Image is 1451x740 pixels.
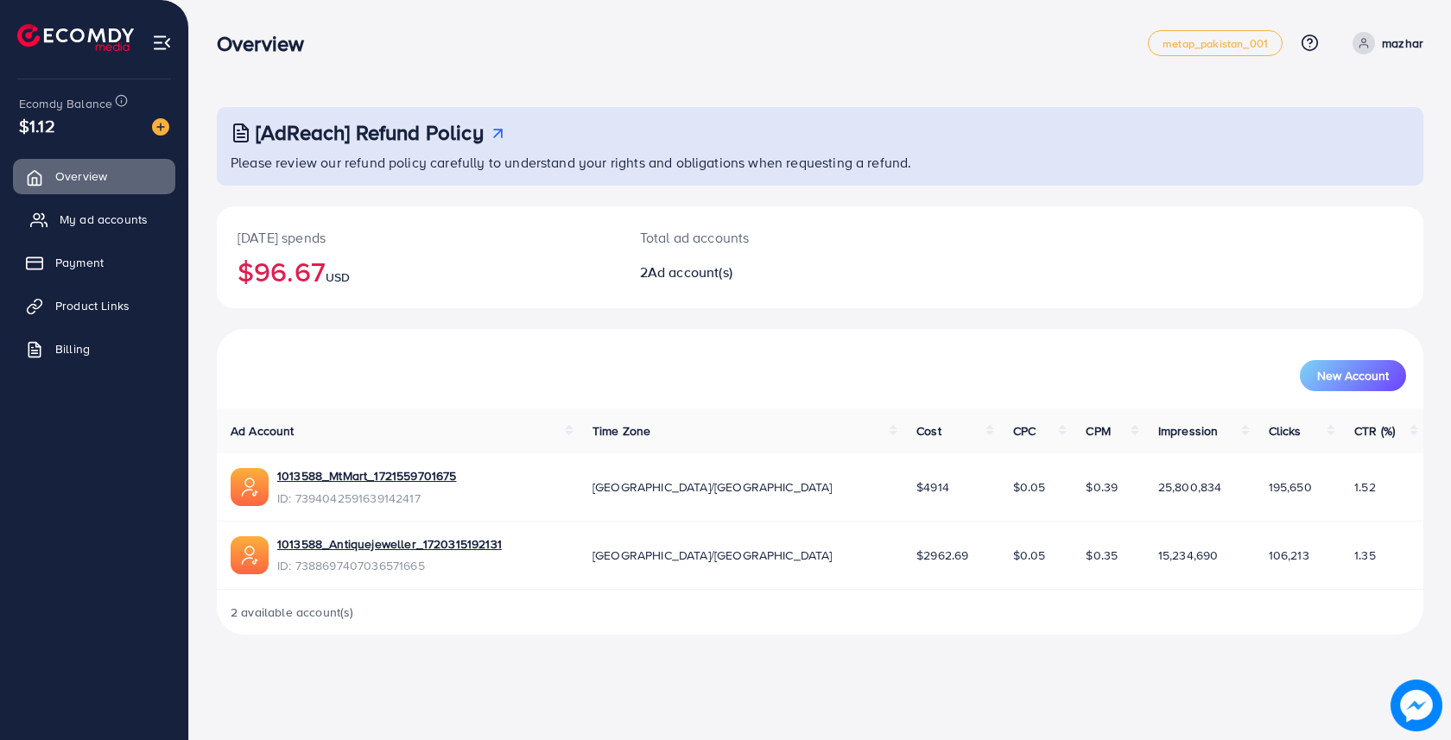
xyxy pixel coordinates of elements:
span: 1.35 [1354,547,1376,564]
p: Please review our refund policy carefully to understand your rights and obligations when requesti... [231,152,1413,173]
a: mazhar [1346,32,1423,54]
span: New Account [1317,370,1389,382]
span: $0.05 [1013,478,1046,496]
img: image [152,118,169,136]
span: Ad Account [231,422,295,440]
span: 25,800,834 [1158,478,1222,496]
span: $4914 [916,478,949,496]
a: 1013588_MtMart_1721559701675 [277,467,456,484]
p: mazhar [1382,33,1423,54]
img: ic-ads-acc.e4c84228.svg [231,536,269,574]
a: metap_pakistan_001 [1148,30,1283,56]
a: Payment [13,245,175,280]
span: Product Links [55,297,130,314]
span: 1.52 [1354,478,1376,496]
img: image [1391,680,1442,731]
span: $1.12 [19,113,55,138]
span: My ad accounts [60,211,148,228]
span: Cost [916,422,941,440]
p: Total ad accounts [640,227,900,248]
span: $0.05 [1013,547,1046,564]
span: [GEOGRAPHIC_DATA]/[GEOGRAPHIC_DATA] [592,547,833,564]
a: 1013588_Antiquejeweller_1720315192131 [277,535,502,553]
span: Clicks [1269,422,1302,440]
a: My ad accounts [13,202,175,237]
span: ID: 7394042591639142417 [277,490,456,507]
a: Overview [13,159,175,193]
span: 106,213 [1269,547,1309,564]
span: USD [326,269,350,286]
span: Billing [55,340,90,357]
h3: Overview [217,31,318,56]
img: logo [17,24,134,51]
span: CPC [1013,422,1036,440]
img: menu [152,33,172,53]
p: [DATE] spends [238,227,599,248]
span: Overview [55,168,107,185]
h3: [AdReach] Refund Policy [256,120,484,145]
span: ID: 7388697407036571665 [277,557,502,574]
span: CTR (%) [1354,422,1395,440]
span: 2 available account(s) [231,604,354,621]
h2: $96.67 [238,255,599,288]
span: $2962.69 [916,547,968,564]
button: New Account [1300,360,1406,391]
span: $0.35 [1086,547,1118,564]
span: Impression [1158,422,1219,440]
span: metap_pakistan_001 [1163,38,1268,49]
img: ic-ads-acc.e4c84228.svg [231,468,269,506]
span: 195,650 [1269,478,1312,496]
span: CPM [1086,422,1110,440]
span: Ecomdy Balance [19,95,112,112]
h2: 2 [640,264,900,281]
span: Ad account(s) [648,262,732,281]
span: 15,234,690 [1158,547,1219,564]
span: Time Zone [592,422,650,440]
a: Billing [13,332,175,366]
span: [GEOGRAPHIC_DATA]/[GEOGRAPHIC_DATA] [592,478,833,496]
span: Payment [55,254,104,271]
span: $0.39 [1086,478,1118,496]
a: Product Links [13,288,175,323]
